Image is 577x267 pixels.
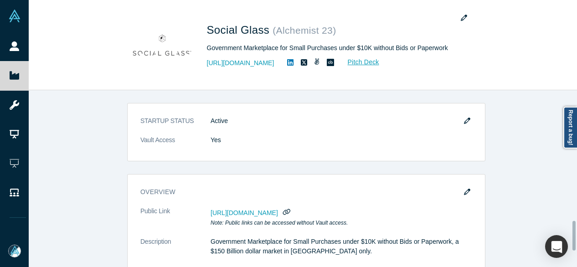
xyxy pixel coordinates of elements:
[563,107,577,149] a: Report a bug!
[8,10,21,22] img: Alchemist Vault Logo
[211,116,472,126] dd: Active
[211,220,348,226] em: Note: Public links can be accessed without Vault access.
[273,25,336,36] small: ( Alchemist 23 )
[140,135,211,154] dt: Vault Access
[207,24,273,36] span: Social Glass
[207,58,274,68] a: [URL][DOMAIN_NAME]
[211,237,472,256] p: Government Marketplace for Small Purchases under $10K without Bids or Paperwork, a $150 Billion d...
[207,43,462,53] div: Government Marketplace for Small Purchases under $10K without Bids or Paperwork
[8,245,21,257] img: Mia Scott's Account
[140,237,211,266] dt: Description
[211,135,472,145] dd: Yes
[211,209,278,216] span: [URL][DOMAIN_NAME]
[140,206,170,216] span: Public Link
[140,116,211,135] dt: STARTUP STATUS
[140,187,459,197] h3: overview
[338,57,380,67] a: Pitch Deck
[130,13,194,77] img: Social Glass's Logo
